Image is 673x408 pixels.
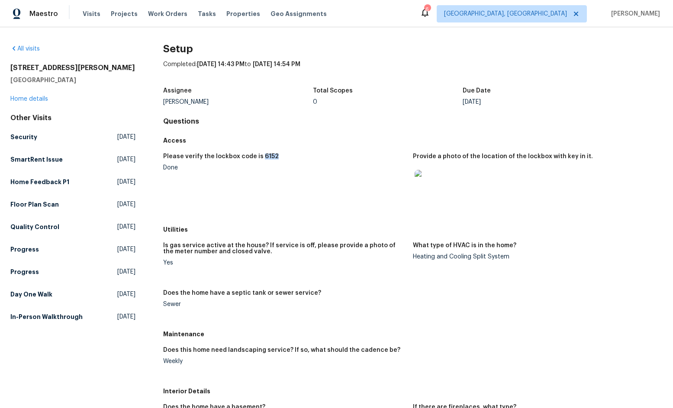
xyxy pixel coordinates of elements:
[163,60,663,83] div: Completed: to
[10,264,135,280] a: Progress[DATE]
[10,245,39,254] h5: Progress
[10,114,135,122] div: Other Visits
[29,10,58,18] span: Maestro
[117,290,135,299] span: [DATE]
[163,242,406,255] h5: Is gas service active at the house? If service is off, please provide a photo of the meter number...
[10,96,48,102] a: Home details
[10,242,135,257] a: Progress[DATE]
[83,10,100,18] span: Visits
[163,153,279,159] h5: Please verify the lockbox code is 6152
[163,165,406,171] div: Done
[10,200,59,209] h5: Floor Plan Scan
[163,45,663,53] h2: Setup
[117,268,135,276] span: [DATE]
[10,312,83,321] h5: In-Person Walkthrough
[424,5,430,14] div: 6
[413,242,516,249] h5: What type of HVAC is in the home?
[10,155,63,164] h5: SmartRent Issue
[463,99,612,105] div: [DATE]
[463,88,491,94] h5: Due Date
[163,330,663,338] h5: Maintenance
[226,10,260,18] span: Properties
[163,117,663,126] h4: Questions
[148,10,187,18] span: Work Orders
[10,152,135,167] a: SmartRent Issue[DATE]
[313,99,463,105] div: 0
[10,129,135,145] a: Security[DATE]
[10,174,135,190] a: Home Feedback P1[DATE]
[117,245,135,254] span: [DATE]
[10,223,59,231] h5: Quality Control
[10,64,135,72] h2: [STREET_ADDRESS][PERSON_NAME]
[163,260,406,266] div: Yes
[163,301,406,307] div: Sewer
[163,358,406,364] div: Weekly
[10,219,135,235] a: Quality Control[DATE]
[163,99,313,105] div: [PERSON_NAME]
[197,61,245,67] span: [DATE] 14:43 PM
[117,155,135,164] span: [DATE]
[163,387,663,395] h5: Interior Details
[163,136,663,145] h5: Access
[163,290,321,296] h5: Does the home have a septic tank or sewer service?
[10,287,135,302] a: Day One Walk[DATE]
[10,133,37,141] h5: Security
[313,88,353,94] h5: Total Scopes
[10,178,69,186] h5: Home Feedback P1
[413,153,593,159] h5: Provide a photo of the location of the lockbox with key in it.
[10,290,52,299] h5: Day One Walk
[10,46,40,52] a: All visits
[253,61,300,67] span: [DATE] 14:54 PM
[111,10,138,18] span: Projects
[117,223,135,231] span: [DATE]
[10,76,135,84] h5: [GEOGRAPHIC_DATA]
[163,347,400,353] h5: Does this home need landscaping service? If so, what should the cadence be?
[163,88,192,94] h5: Assignee
[270,10,327,18] span: Geo Assignments
[444,10,567,18] span: [GEOGRAPHIC_DATA], [GEOGRAPHIC_DATA]
[10,268,39,276] h5: Progress
[117,133,135,141] span: [DATE]
[10,197,135,212] a: Floor Plan Scan[DATE]
[198,11,216,17] span: Tasks
[117,200,135,209] span: [DATE]
[10,309,135,325] a: In-Person Walkthrough[DATE]
[163,225,663,234] h5: Utilities
[413,254,656,260] div: Heating and Cooling Split System
[117,312,135,321] span: [DATE]
[117,178,135,186] span: [DATE]
[608,10,660,18] span: [PERSON_NAME]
